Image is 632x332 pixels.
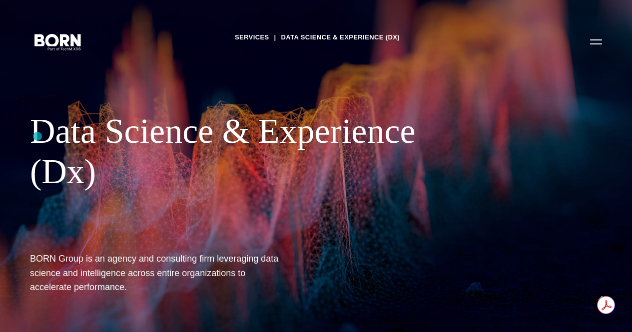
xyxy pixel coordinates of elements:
[281,30,400,45] a: Data Science & Experience (Dx)
[592,292,612,312] button: Back to Top
[30,111,450,192] div: Data Science & Experience (Dx)
[584,31,608,52] button: Open
[235,30,269,45] a: Services
[30,252,285,294] h1: BORN Group is an agency and consulting firm leveraging data science and intelligence across entir...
